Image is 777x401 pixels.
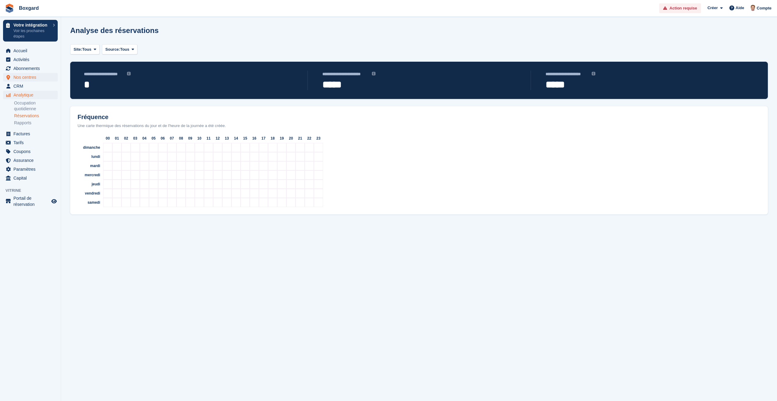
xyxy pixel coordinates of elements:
div: 08 [176,134,186,143]
a: Réservations [14,113,58,119]
div: 16 [250,134,259,143]
span: Factures [13,129,50,138]
a: Occupation quotidienne [14,100,58,112]
div: dimanche [73,143,103,152]
a: menu [3,138,58,147]
img: icon-info-grey-7440780725fd019a000dd9b08b2336e03edf1995a4989e88bcd33f0948082b44.svg [372,72,376,75]
div: Une carte thermique des réservations du jour et de l'heure de la journée a été créée. [73,123,765,129]
div: 17 [259,134,268,143]
div: 00 [103,134,112,143]
img: icon-info-grey-7440780725fd019a000dd9b08b2336e03edf1995a4989e88bcd33f0948082b44.svg [127,72,131,75]
h2: Fréquence [73,114,765,121]
div: 18 [268,134,277,143]
div: 14 [231,134,241,143]
a: menu [3,156,58,165]
span: Accueil [13,46,50,55]
span: Aide [735,5,744,11]
div: mardi [73,161,103,170]
button: Source: Tous [102,44,137,54]
span: Tous [82,46,91,53]
span: CRM [13,82,50,90]
a: Rapports [14,120,58,126]
p: Voir les prochaines étapes [13,28,50,39]
img: icon-info-grey-7440780725fd019a000dd9b08b2336e03edf1995a4989e88bcd33f0948082b44.svg [592,72,595,75]
div: 05 [149,134,158,143]
div: lundi [73,152,103,161]
button: Site: Tous [70,44,100,54]
span: Activités [13,55,50,64]
span: Paramètres [13,165,50,173]
span: Vitrine [5,188,61,194]
div: 01 [112,134,122,143]
div: 09 [186,134,195,143]
a: menu [3,55,58,64]
span: Analytique [13,91,50,99]
a: menu [3,165,58,173]
div: 22 [305,134,314,143]
a: Boutique d'aperçu [50,198,58,205]
div: vendredi [73,189,103,198]
div: 04 [140,134,149,143]
span: Nos centres [13,73,50,82]
span: Compte [757,5,772,11]
span: Créer [707,5,718,11]
span: Abonnements [13,64,50,73]
a: menu [3,147,58,156]
span: Action requise [670,5,697,11]
h1: Analyse des réservations [70,26,159,35]
div: jeudi [73,180,103,189]
a: menu [3,174,58,182]
span: Tous [120,46,129,53]
a: Votre intégration Voir les prochaines étapes [3,20,58,42]
a: Action requise [659,3,701,13]
div: 03 [131,134,140,143]
div: 02 [122,134,131,143]
a: menu [3,91,58,99]
p: Votre intégration [13,23,50,27]
div: 13 [222,134,231,143]
img: Alban Mackay [750,5,756,11]
div: 15 [241,134,250,143]
a: menu [3,195,58,207]
div: 21 [296,134,305,143]
div: samedi [73,198,103,207]
span: Portail de réservation [13,195,50,207]
a: Boxgard [16,3,41,13]
div: 06 [158,134,167,143]
span: Capital [13,174,50,182]
div: 07 [167,134,176,143]
div: mercredi [73,170,103,180]
a: menu [3,64,58,73]
a: menu [3,46,58,55]
span: Assurance [13,156,50,165]
img: stora-icon-8386f47178a22dfd0bd8f6a31ec36ba5ce8667c1dd55bd0f319d3a0aa187defe.svg [5,4,14,13]
span: Source: [105,46,120,53]
span: Tarifs [13,138,50,147]
div: 23 [314,134,323,143]
a: menu [3,129,58,138]
span: Site: [74,46,82,53]
div: 11 [204,134,213,143]
div: 19 [277,134,286,143]
span: Coupons [13,147,50,156]
div: 12 [213,134,222,143]
a: menu [3,73,58,82]
div: 10 [195,134,204,143]
div: 20 [286,134,296,143]
a: menu [3,82,58,90]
